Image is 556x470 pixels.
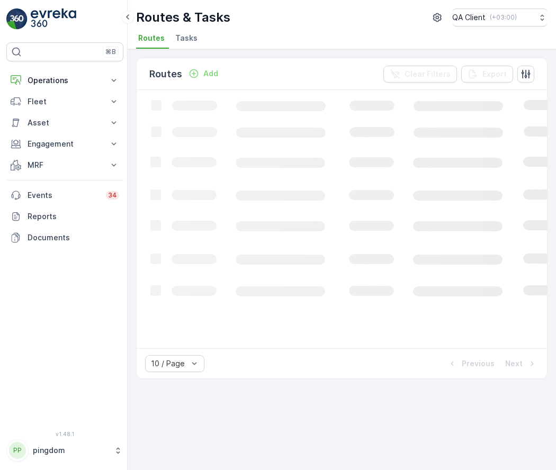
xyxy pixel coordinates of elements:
[6,227,123,248] a: Documents
[108,191,117,200] p: 34
[6,439,123,462] button: PPpingdom
[203,68,218,79] p: Add
[490,13,517,22] p: ( +03:00 )
[175,33,198,43] span: Tasks
[105,48,116,56] p: ⌘B
[9,442,26,459] div: PP
[28,190,100,201] p: Events
[405,69,451,79] p: Clear Filters
[136,9,230,26] p: Routes & Tasks
[461,66,513,83] button: Export
[6,185,123,206] a: Events34
[184,67,222,80] button: Add
[383,66,457,83] button: Clear Filters
[6,70,123,91] button: Operations
[6,431,123,437] span: v 1.48.1
[33,445,109,456] p: pingdom
[28,96,102,107] p: Fleet
[452,12,486,23] p: QA Client
[504,357,539,370] button: Next
[6,133,123,155] button: Engagement
[31,8,76,30] img: logo_light-DOdMpM7g.png
[462,358,495,369] p: Previous
[482,69,507,79] p: Export
[149,67,182,82] p: Routes
[28,118,102,128] p: Asset
[28,211,119,222] p: Reports
[6,206,123,227] a: Reports
[28,232,119,243] p: Documents
[446,357,496,370] button: Previous
[6,112,123,133] button: Asset
[28,139,102,149] p: Engagement
[138,33,165,43] span: Routes
[505,358,523,369] p: Next
[6,155,123,176] button: MRF
[28,160,102,170] p: MRF
[6,8,28,30] img: logo
[28,75,102,86] p: Operations
[452,8,548,26] button: QA Client(+03:00)
[6,91,123,112] button: Fleet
